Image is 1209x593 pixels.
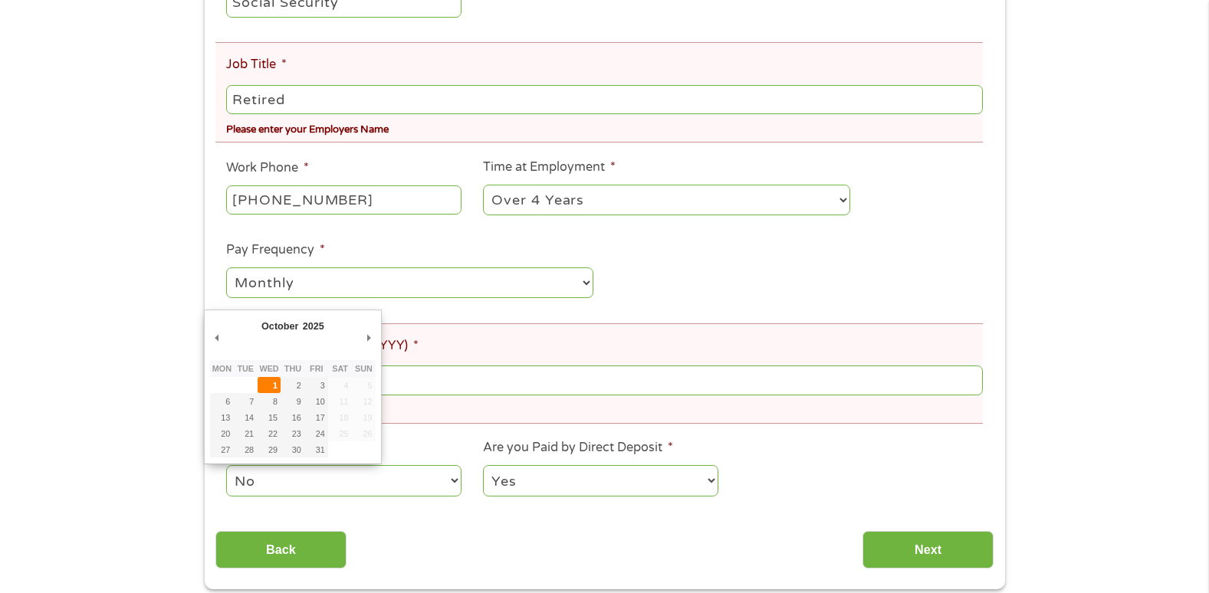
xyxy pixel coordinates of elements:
[281,393,304,409] button: 9
[226,398,982,418] div: This field is required.
[226,242,325,258] label: Pay Frequency
[862,531,994,568] input: Next
[362,327,376,348] button: Next Month
[226,57,287,73] label: Job Title
[483,440,673,456] label: Are you Paid by Direct Deposit
[281,409,304,425] button: 16
[210,409,234,425] button: 13
[234,441,258,457] button: 28
[212,364,232,373] abbr: Monday
[258,425,281,441] button: 22
[304,409,328,425] button: 17
[234,425,258,441] button: 21
[226,160,309,176] label: Work Phone
[234,393,258,409] button: 7
[210,327,224,348] button: Previous Month
[226,117,982,138] div: Please enter your Employers Name
[355,364,373,373] abbr: Sunday
[258,377,281,393] button: 1
[210,393,234,409] button: 6
[258,441,281,457] button: 29
[483,159,616,175] label: Time at Employment
[281,377,304,393] button: 2
[304,425,328,441] button: 24
[284,364,301,373] abbr: Thursday
[281,425,304,441] button: 23
[226,85,982,114] input: Cashier
[304,441,328,457] button: 31
[258,409,281,425] button: 15
[301,316,326,336] div: 2025
[310,364,323,373] abbr: Friday
[332,364,348,373] abbr: Saturday
[304,377,328,393] button: 3
[234,409,258,425] button: 14
[210,441,234,457] button: 27
[258,393,281,409] button: 8
[237,364,254,373] abbr: Tuesday
[259,364,278,373] abbr: Wednesday
[281,441,304,457] button: 30
[259,316,301,336] div: October
[215,531,347,568] input: Back
[226,365,982,395] input: Use the arrow keys to pick a date
[304,393,328,409] button: 10
[226,185,461,215] input: (231) 754-4010
[210,425,234,441] button: 20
